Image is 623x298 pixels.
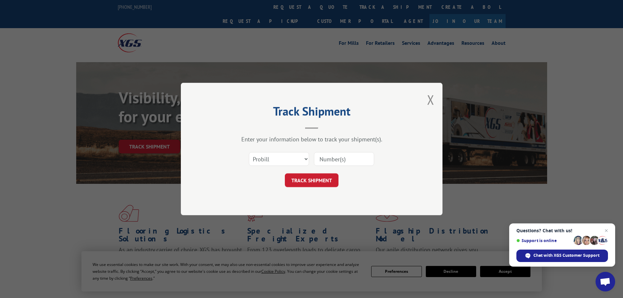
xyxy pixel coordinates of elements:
[516,250,608,262] span: Chat with XGS Customer Support
[214,135,410,143] div: Enter your information below to track your shipment(s).
[533,253,599,258] span: Chat with XGS Customer Support
[596,272,615,291] a: Open chat
[516,228,608,233] span: Questions? Chat with us!
[214,107,410,119] h2: Track Shipment
[516,238,571,243] span: Support is online
[314,152,374,166] input: Number(s)
[285,173,338,187] button: TRACK SHIPMENT
[427,91,434,108] button: Close modal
